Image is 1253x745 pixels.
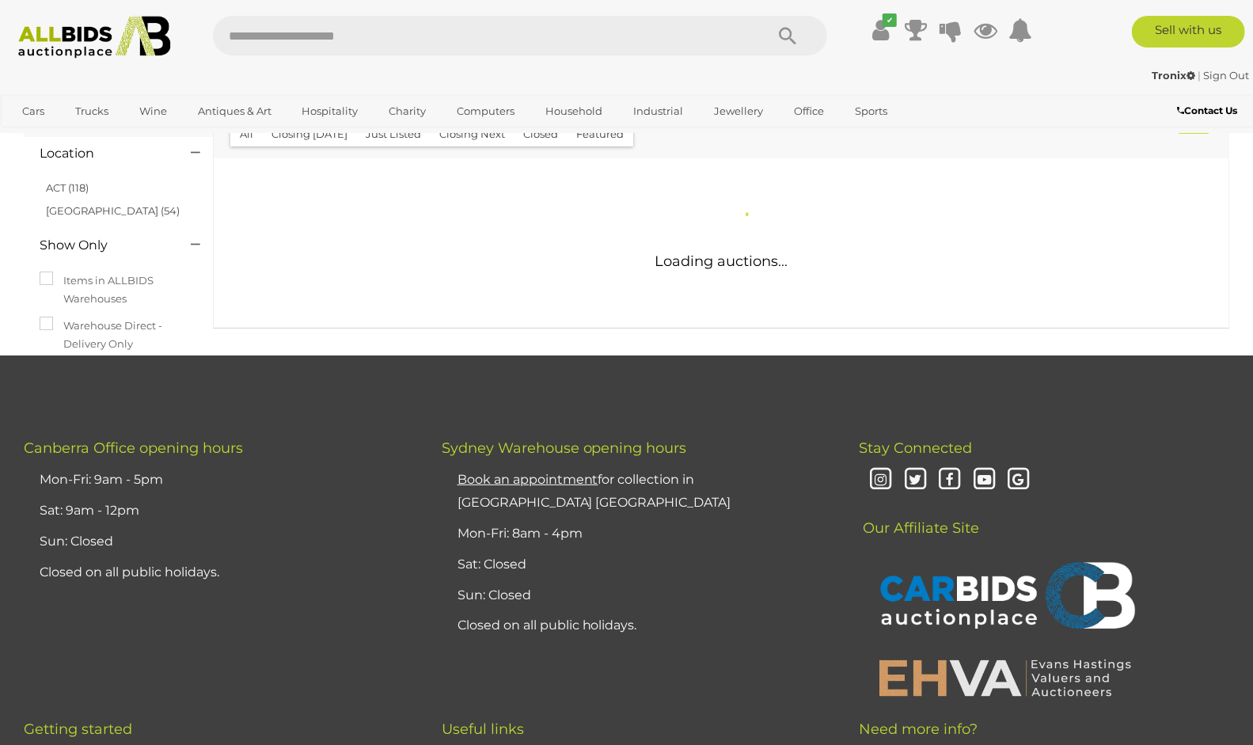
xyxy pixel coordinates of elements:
[188,98,282,124] a: Antiques & Art
[458,472,731,510] a: Book an appointmentfor collection in [GEOGRAPHIC_DATA] [GEOGRAPHIC_DATA]
[655,253,788,270] span: Loading auctions...
[36,465,402,496] li: Mon-Fri: 9am - 5pm
[12,98,55,124] a: Cars
[936,466,964,494] i: Facebook
[1203,69,1249,82] a: Sign Out
[129,98,177,124] a: Wine
[36,526,402,557] li: Sun: Closed
[9,16,180,59] img: Allbids.com.au
[1177,105,1237,116] b: Contact Us
[40,362,152,380] label: Freight Available
[1177,102,1241,120] a: Contact Us
[46,204,180,217] a: [GEOGRAPHIC_DATA] (54)
[292,98,369,124] a: Hospitality
[859,720,978,738] span: Need more info?
[24,720,132,738] span: Getting started
[12,125,145,151] a: [GEOGRAPHIC_DATA]
[902,466,929,494] i: Twitter
[535,98,613,124] a: Household
[458,472,598,487] u: Book an appointment
[356,122,431,146] button: Just Listed
[514,122,568,146] button: Closed
[784,98,834,124] a: Office
[845,98,898,124] a: Sports
[36,557,402,588] li: Closed on all public holidays.
[442,720,524,738] span: Useful links
[46,181,89,194] a: ACT (118)
[65,98,119,124] a: Trucks
[869,16,893,44] a: ✔
[40,146,167,161] h4: Location
[262,122,357,146] button: Closing [DATE]
[36,496,402,526] li: Sat: 9am - 12pm
[1152,69,1198,82] a: Tronix
[454,549,820,580] li: Sat: Closed
[454,580,820,611] li: Sun: Closed
[1152,69,1195,82] strong: Tronix
[454,610,820,641] li: Closed on all public holidays.
[871,545,1140,650] img: CARBIDS Auctionplace
[454,519,820,549] li: Mon-Fri: 8am - 4pm
[446,98,525,124] a: Computers
[567,122,633,146] button: Featured
[859,496,979,537] span: Our Affiliate Site
[40,238,167,253] h4: Show Only
[430,122,514,146] button: Closing Next
[1005,466,1033,494] i: Google
[704,98,773,124] a: Jewellery
[871,657,1140,698] img: EHVA | Evans Hastings Valuers and Auctioneers
[1198,69,1201,82] span: |
[442,439,687,457] span: Sydney Warehouse opening hours
[40,272,197,309] label: Items in ALLBIDS Warehouses
[970,466,998,494] i: Youtube
[859,439,972,457] span: Stay Connected
[230,122,263,146] button: All
[867,466,894,494] i: Instagram
[40,317,197,354] label: Warehouse Direct - Delivery Only
[623,98,693,124] a: Industrial
[378,98,436,124] a: Charity
[24,439,243,457] span: Canberra Office opening hours
[1132,16,1245,48] a: Sell with us
[748,16,827,55] button: Search
[883,13,897,27] i: ✔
